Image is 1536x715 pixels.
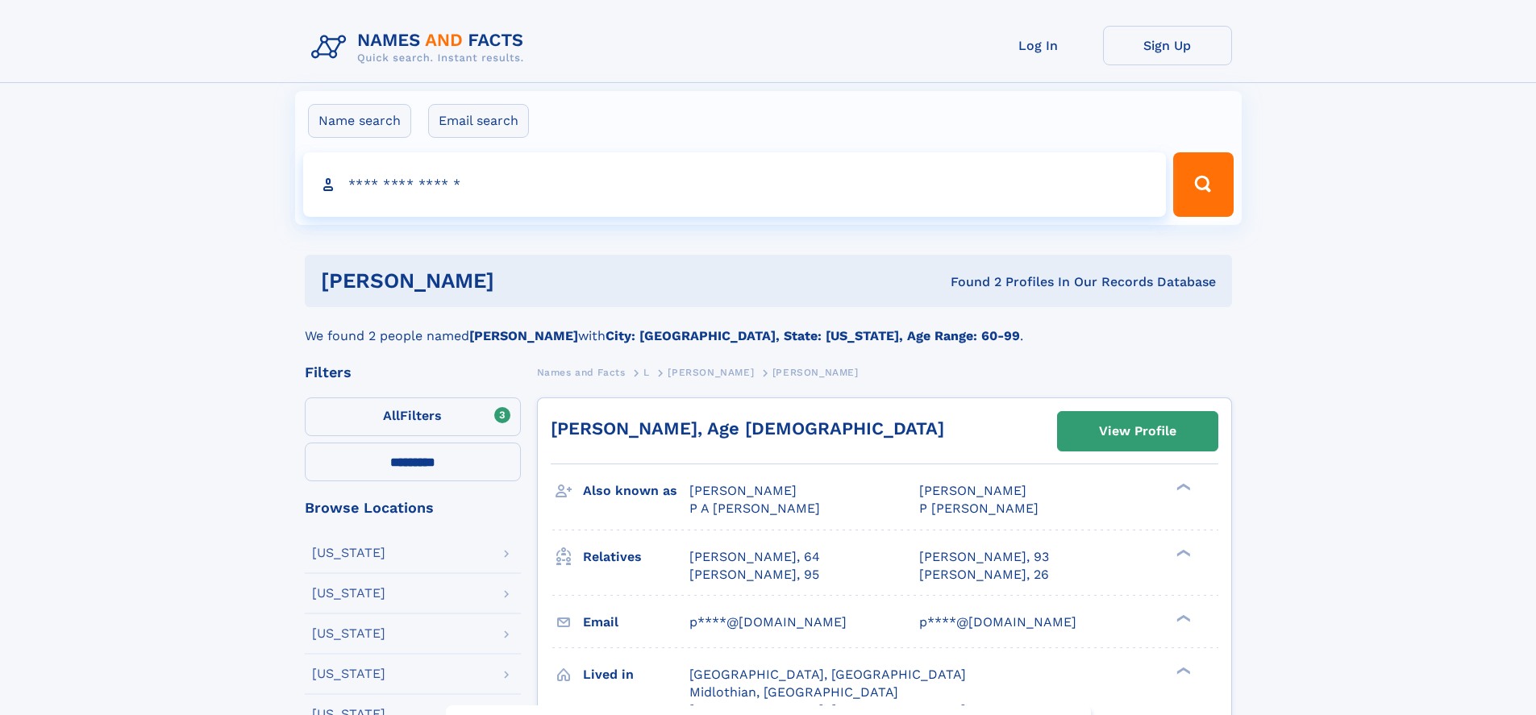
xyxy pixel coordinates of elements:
[689,548,820,566] a: [PERSON_NAME], 64
[312,547,385,559] div: [US_STATE]
[537,362,626,382] a: Names and Facts
[305,365,521,380] div: Filters
[428,104,529,138] label: Email search
[1172,547,1192,558] div: ❯
[1103,26,1232,65] a: Sign Up
[583,543,689,571] h3: Relatives
[772,367,859,378] span: [PERSON_NAME]
[312,587,385,600] div: [US_STATE]
[305,501,521,515] div: Browse Locations
[919,483,1026,498] span: [PERSON_NAME]
[689,483,797,498] span: [PERSON_NAME]
[689,684,898,700] span: Midlothian, [GEOGRAPHIC_DATA]
[551,418,944,439] a: [PERSON_NAME], Age [DEMOGRAPHIC_DATA]
[1173,152,1233,217] button: Search Button
[583,477,689,505] h3: Also known as
[1172,613,1192,623] div: ❯
[383,408,400,423] span: All
[668,362,754,382] a: [PERSON_NAME]
[1058,412,1218,451] a: View Profile
[606,328,1020,343] b: City: [GEOGRAPHIC_DATA], State: [US_STATE], Age Range: 60-99
[643,362,650,382] a: L
[1172,482,1192,493] div: ❯
[689,667,966,682] span: [GEOGRAPHIC_DATA], [GEOGRAPHIC_DATA]
[305,307,1232,346] div: We found 2 people named with .
[689,566,819,584] a: [PERSON_NAME], 95
[668,367,754,378] span: [PERSON_NAME]
[303,152,1167,217] input: search input
[305,26,537,69] img: Logo Names and Facts
[308,104,411,138] label: Name search
[974,26,1103,65] a: Log In
[919,501,1039,516] span: P [PERSON_NAME]
[1172,665,1192,676] div: ❯
[583,609,689,636] h3: Email
[469,328,578,343] b: [PERSON_NAME]
[321,271,722,291] h1: [PERSON_NAME]
[1099,413,1176,450] div: View Profile
[643,367,650,378] span: L
[919,566,1049,584] a: [PERSON_NAME], 26
[583,661,689,688] h3: Lived in
[689,501,820,516] span: P A [PERSON_NAME]
[305,397,521,436] label: Filters
[722,273,1216,291] div: Found 2 Profiles In Our Records Database
[312,627,385,640] div: [US_STATE]
[919,548,1049,566] a: [PERSON_NAME], 93
[312,667,385,680] div: [US_STATE]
